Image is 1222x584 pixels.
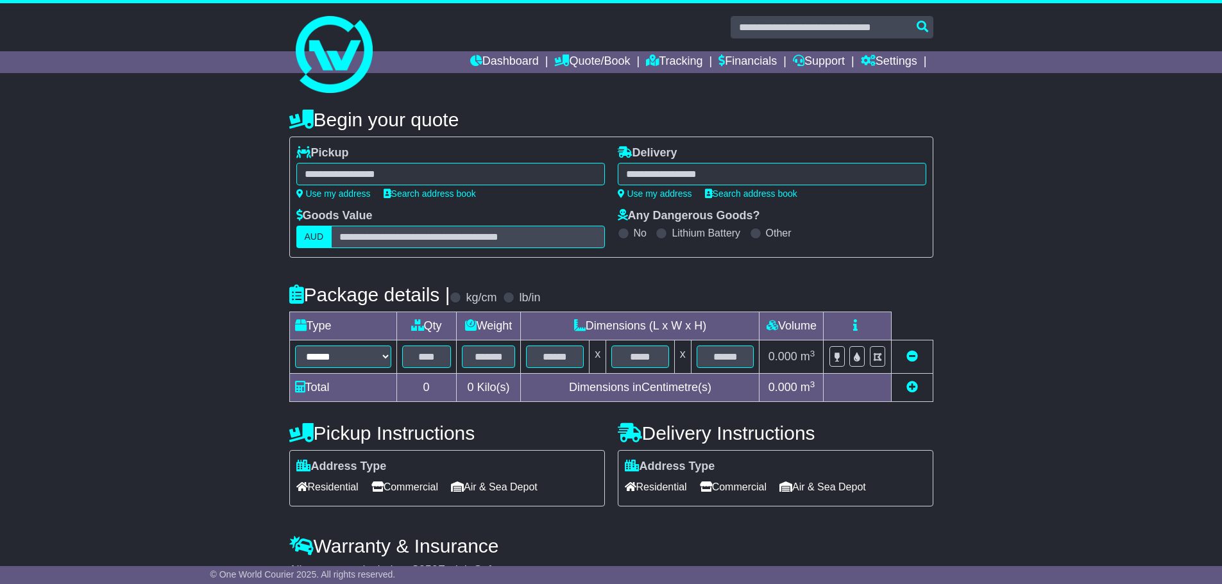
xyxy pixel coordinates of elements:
label: Any Dangerous Goods? [618,209,760,223]
td: Dimensions (L x W x H) [521,312,760,340]
h4: Begin your quote [289,109,933,130]
span: 0.000 [768,350,797,363]
span: m [801,350,815,363]
a: Support [793,51,845,73]
a: Remove this item [906,350,918,363]
a: Search address book [384,188,476,199]
h4: Package details | [289,284,450,305]
label: Lithium Battery [672,227,740,239]
span: 0 [467,381,473,394]
td: Volume [760,312,824,340]
label: Delivery [618,146,677,160]
td: x [674,340,691,374]
span: m [801,381,815,394]
a: Add new item [906,381,918,394]
span: 250 [419,563,438,576]
span: Commercial [700,477,767,497]
a: Dashboard [470,51,539,73]
span: © One World Courier 2025. All rights reserved. [210,569,396,580]
a: Tracking [646,51,702,73]
label: Address Type [296,460,387,474]
label: No [634,227,647,239]
td: Kilo(s) [456,374,521,402]
label: Goods Value [296,209,373,223]
span: Air & Sea Depot [779,477,866,497]
label: Other [766,227,792,239]
span: Residential [625,477,687,497]
h4: Pickup Instructions [289,422,605,444]
h4: Warranty & Insurance [289,535,933,556]
a: Use my address [618,188,692,199]
label: lb/in [519,291,540,305]
span: Air & Sea Depot [451,477,538,497]
td: 0 [396,374,456,402]
h4: Delivery Instructions [618,422,933,444]
td: Total [289,374,396,402]
a: Quote/Book [554,51,630,73]
sup: 3 [810,349,815,358]
a: Use my address [296,188,371,199]
label: AUD [296,226,332,248]
span: Residential [296,477,359,497]
span: Commercial [371,477,438,497]
td: Type [289,312,396,340]
td: x [590,340,606,374]
a: Search address book [705,188,797,199]
label: Pickup [296,146,349,160]
label: Address Type [625,460,715,474]
a: Financials [718,51,777,73]
label: kg/cm [466,291,496,305]
div: All our quotes include a $ FreightSafe warranty. [289,563,933,578]
sup: 3 [810,380,815,389]
span: 0.000 [768,381,797,394]
td: Qty [396,312,456,340]
td: Weight [456,312,521,340]
a: Settings [861,51,917,73]
td: Dimensions in Centimetre(s) [521,374,760,402]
